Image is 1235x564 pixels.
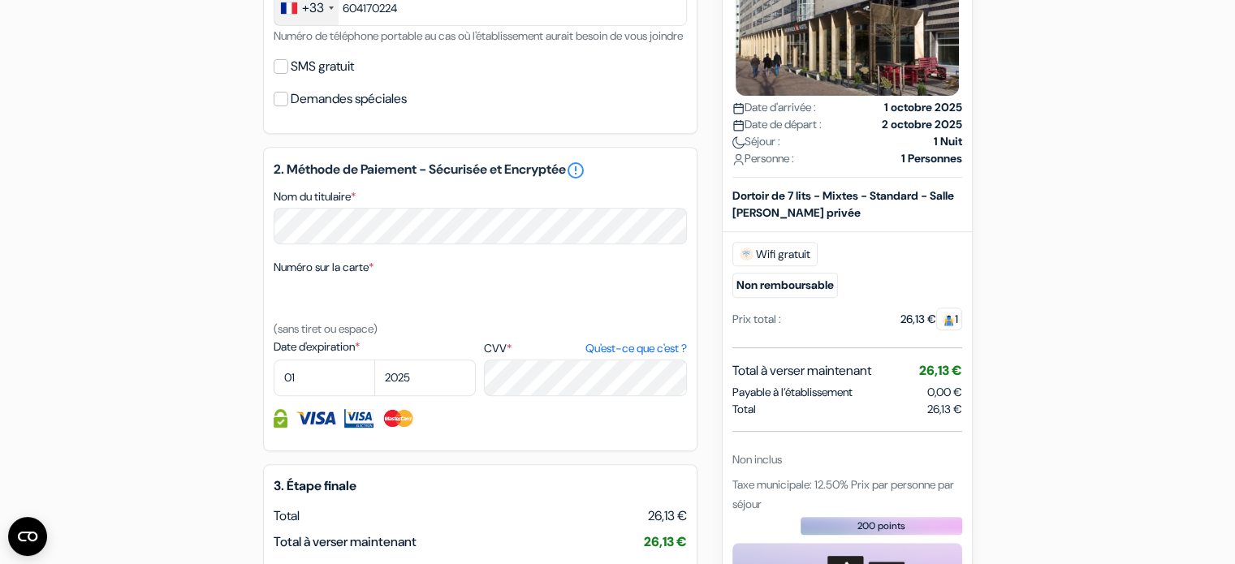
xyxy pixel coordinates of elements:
a: error_outline [566,161,585,180]
strong: 2 octobre 2025 [882,116,962,133]
span: 26,13 € [644,533,687,550]
span: Date de départ : [732,116,822,133]
small: Non remboursable [732,273,838,298]
label: SMS gratuit [291,55,354,78]
span: 26,13 € [919,362,962,379]
strong: 1 octobre 2025 [884,99,962,116]
img: free_wifi.svg [740,248,753,260]
span: Payable à l’établissement [732,384,853,401]
span: Total [274,507,300,524]
img: Master Card [382,409,415,428]
img: Visa Electron [344,409,374,428]
label: Date d'expiration [274,338,476,355]
span: Total [732,401,756,418]
img: moon.svg [732,136,745,149]
span: 1 [936,308,962,330]
img: calendar.svg [732,119,745,131]
label: Nom du titulaire [274,188,356,205]
img: user_icon.svg [732,153,745,166]
div: Prix total : [732,311,781,328]
h5: 2. Méthode de Paiement - Sécurisée et Encryptée [274,161,687,180]
span: 200 points [857,519,905,533]
label: Numéro sur la carte [274,259,374,276]
img: guest.svg [943,314,955,326]
span: Total à verser maintenant [732,361,871,381]
small: (sans tiret ou espace) [274,321,378,336]
span: Séjour : [732,133,780,150]
img: Visa [296,409,336,428]
img: calendar.svg [732,102,745,114]
a: Qu'est-ce que c'est ? [585,340,686,357]
span: 0,00 € [927,385,962,399]
span: Taxe municipale: 12.50% Prix par personne par séjour [732,477,954,511]
div: 26,13 € [900,311,962,328]
span: 26,13 € [927,401,962,418]
span: Total à verser maintenant [274,533,417,550]
span: Date d'arrivée : [732,99,816,116]
small: Numéro de téléphone portable au cas où l'établissement aurait besoin de vous joindre [274,28,683,43]
span: Personne : [732,150,794,167]
label: Demandes spéciales [291,88,407,110]
img: Information de carte de crédit entièrement encryptée et sécurisée [274,409,287,428]
span: 26,13 € [648,506,687,526]
strong: 1 Personnes [901,150,962,167]
span: Wifi gratuit [732,242,818,266]
div: Non inclus [732,451,962,468]
h5: 3. Étape finale [274,478,687,493]
button: Ouvrir le widget CMP [8,517,47,556]
label: CVV [484,340,686,357]
b: Dortoir de 7 lits - Mixtes - Standard - Salle [PERSON_NAME] privée [732,188,954,220]
strong: 1 Nuit [934,133,962,150]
